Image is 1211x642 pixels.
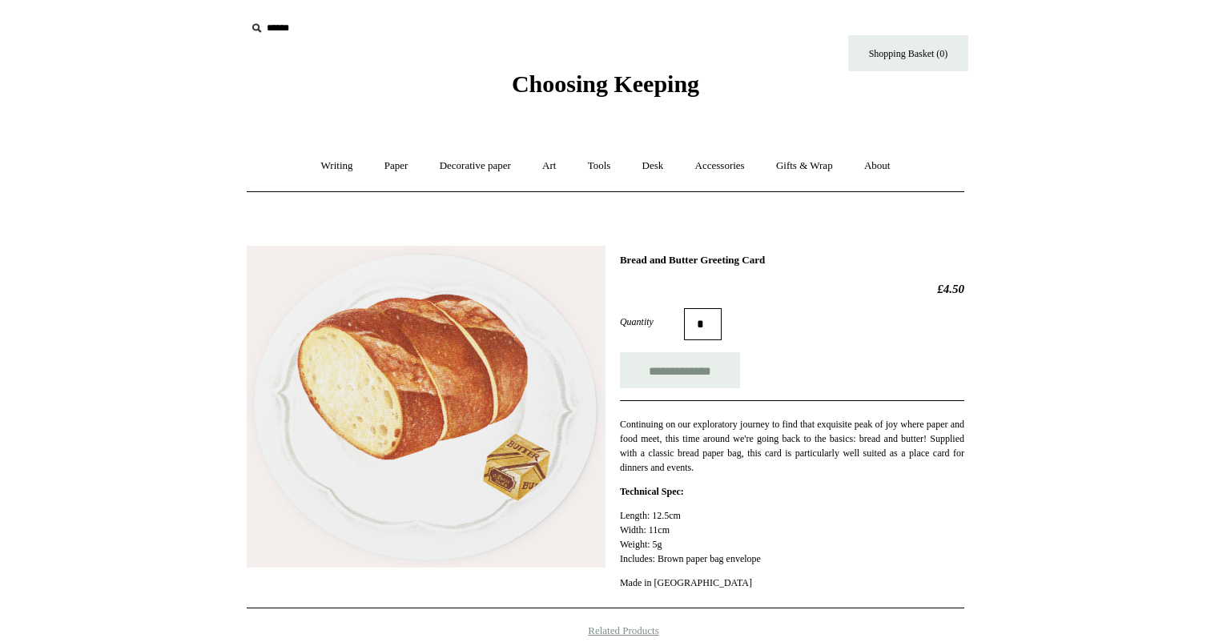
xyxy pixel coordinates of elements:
[512,70,699,97] span: Choosing Keeping
[425,145,525,187] a: Decorative paper
[370,145,423,187] a: Paper
[762,145,847,187] a: Gifts & Wrap
[628,145,678,187] a: Desk
[620,282,964,296] h2: £4.50
[620,486,684,497] strong: Technical Spec:
[620,508,964,566] p: Length: 12.5cm Width: 11cm Weight: 5g Includes: Brown paper bag envelope
[620,254,964,267] h1: Bread and Butter Greeting Card
[848,35,968,71] a: Shopping Basket (0)
[620,417,964,475] p: Continuing on our exploratory journey to find that exquisite peak of joy where paper and food mee...
[512,83,699,94] a: Choosing Keeping
[573,145,626,187] a: Tools
[850,145,905,187] a: About
[620,315,684,329] label: Quantity
[528,145,570,187] a: Art
[205,624,1006,637] h4: Related Products
[620,576,964,590] p: Made in [GEOGRAPHIC_DATA]
[307,145,368,187] a: Writing
[681,145,759,187] a: Accessories
[247,246,605,568] img: Bread and Butter Greeting Card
